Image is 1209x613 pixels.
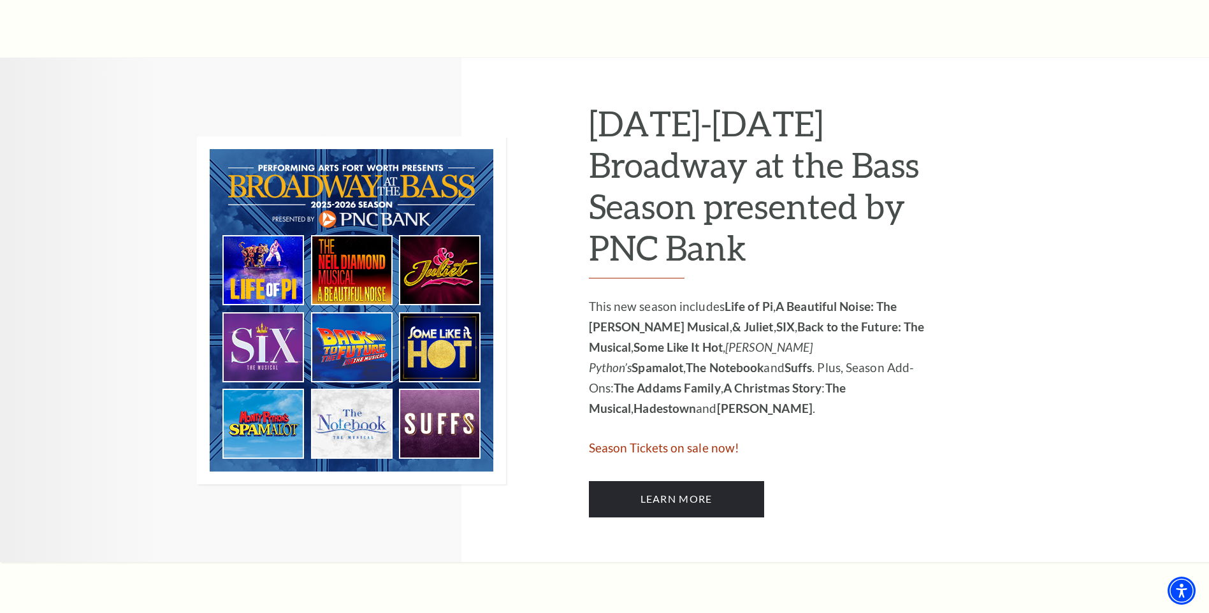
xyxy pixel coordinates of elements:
[632,360,683,375] strong: Spamalot
[589,481,764,517] a: Learn More 2025-2026 Broadway at the Bass Season presented by PNC Bank
[725,299,773,314] strong: Life of Pi
[614,380,721,395] strong: The Addams Family
[776,319,795,334] strong: SIX
[732,319,774,334] strong: & Juliet
[1168,577,1196,605] div: Accessibility Menu
[785,360,813,375] strong: Suffs
[589,103,930,278] h2: [DATE]-[DATE] Broadway at the Bass Season presented by PNC Bank
[589,340,813,375] em: [PERSON_NAME] Python’s
[717,401,813,415] strong: [PERSON_NAME]
[633,340,723,354] strong: Some Like It Hot
[686,360,764,375] strong: The Notebook
[723,380,822,395] strong: A Christmas Story
[589,296,930,419] p: This new season includes , , , , , , , and . Plus, Season Add-Ons: , : , and .
[197,136,506,484] img: 2025-2026 Broadway at the Bass Season presented by PNC Bank
[589,440,740,455] span: Season Tickets on sale now!
[633,401,696,415] strong: Hadestown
